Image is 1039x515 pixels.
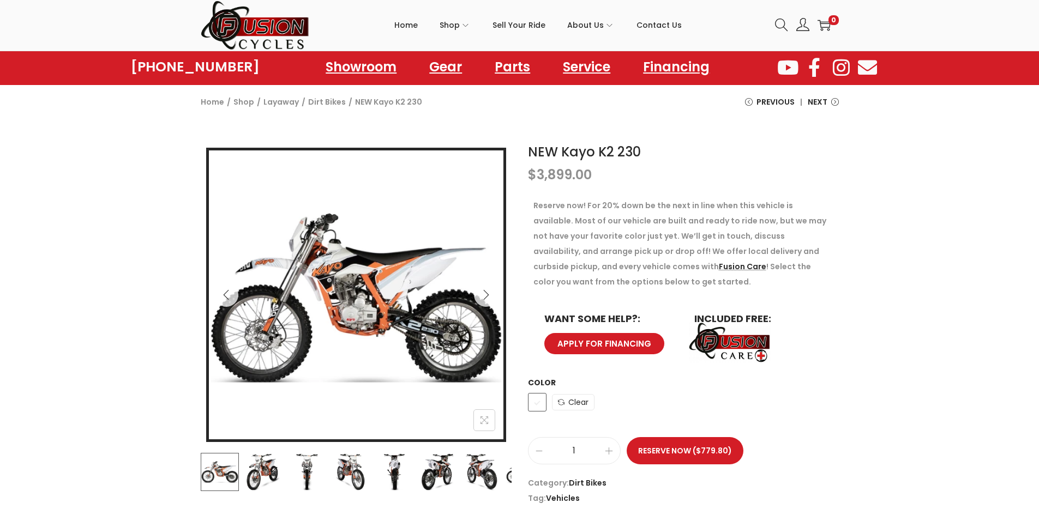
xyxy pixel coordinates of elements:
img: Product image [331,453,369,491]
span: Category: [528,475,839,490]
img: NEW Kayo K2 230 [209,150,503,445]
a: Shop [233,96,254,107]
a: Home [394,1,418,50]
h6: WANT SOME HELP?: [544,314,672,324]
a: [PHONE_NUMBER] [131,59,260,75]
span: NEW Kayo K2 230 [355,94,422,110]
a: Previous [745,94,795,118]
img: Product image [506,453,544,491]
span: Previous [756,94,795,110]
span: / [227,94,231,110]
img: Product image [375,453,413,491]
img: Product image [200,453,238,491]
a: Parts [484,54,541,80]
button: Next [474,283,498,307]
a: Showroom [315,54,407,80]
img: Product image [418,453,457,491]
span: / [257,94,261,110]
span: Shop [440,11,460,39]
span: Next [808,94,827,110]
a: Financing [632,54,720,80]
a: Vehicles [546,493,580,504]
p: Reserve now! For 20% down be the next in line when this vehicle is available. Most of our vehicle... [533,198,833,289]
a: Sell Your Ride [493,1,545,50]
span: Contact Us [636,11,682,39]
a: Gear [418,54,473,80]
a: Dirt Bikes [308,96,346,107]
nav: Primary navigation [310,1,767,50]
img: Product image [462,453,500,491]
a: Fusion Care [719,261,766,272]
a: 0 [818,19,831,32]
bdi: 3,899.00 [528,166,592,184]
a: Dirt Bikes [569,477,606,488]
a: Clear [552,394,594,410]
button: Reserve Now ($779.80) [627,437,743,464]
a: Layaway [263,96,299,107]
label: Color [528,377,556,388]
a: Home [201,96,224,107]
span: / [349,94,352,110]
nav: Menu [315,54,720,80]
a: Next [808,94,839,118]
span: APPLY FOR FINANCING [557,340,651,348]
a: About Us [567,1,615,50]
input: Product quantity [528,443,620,458]
img: Product image [244,453,282,491]
span: Tag: [528,490,839,506]
a: Shop [440,1,471,50]
h6: INCLUDED FREE: [694,314,822,324]
span: About Us [567,11,604,39]
span: $ [528,166,537,184]
a: Service [552,54,621,80]
span: Sell Your Ride [493,11,545,39]
span: Home [394,11,418,39]
img: Product image [287,453,326,491]
button: Previous [214,283,238,307]
a: Contact Us [636,1,682,50]
a: APPLY FOR FINANCING [544,333,664,354]
span: / [302,94,305,110]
